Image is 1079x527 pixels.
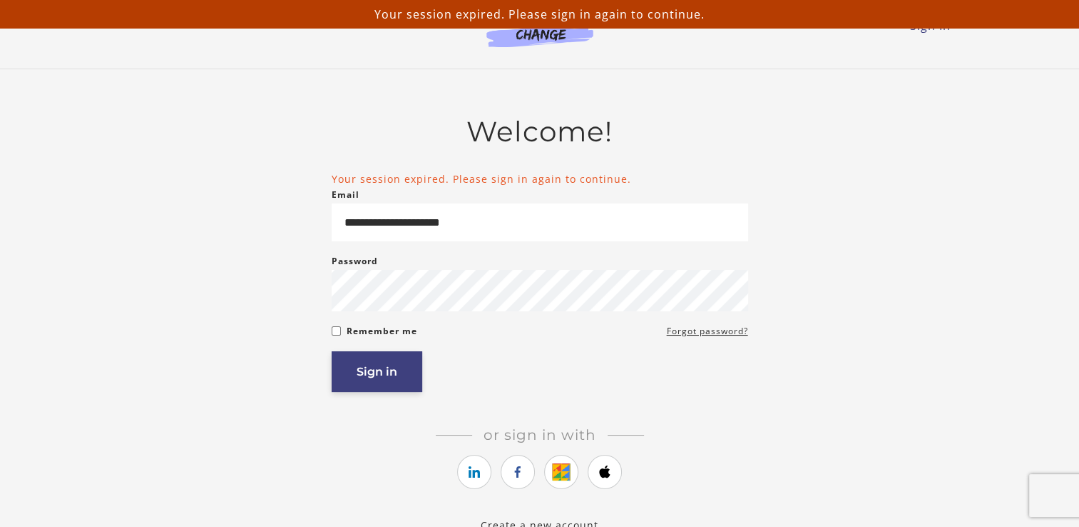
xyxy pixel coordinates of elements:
[347,323,417,340] label: Remember me
[332,115,748,149] h2: Welcome!
[332,351,422,392] button: Sign in
[457,455,491,489] a: https://courses.thinkific.com/users/auth/linkedin?ss%5Breferral%5D=&ss%5Buser_return_to%5D=%2Fcou...
[332,186,359,204] label: Email
[472,426,608,443] span: Or sign in with
[332,253,378,270] label: Password
[544,455,578,489] a: https://courses.thinkific.com/users/auth/google?ss%5Breferral%5D=&ss%5Buser_return_to%5D=%2Fcours...
[501,455,535,489] a: https://courses.thinkific.com/users/auth/facebook?ss%5Breferral%5D=&ss%5Buser_return_to%5D=%2Fcou...
[588,455,622,489] a: https://courses.thinkific.com/users/auth/apple?ss%5Breferral%5D=&ss%5Buser_return_to%5D=%2Fcourse...
[332,171,748,186] li: Your session expired. Please sign in again to continue.
[6,6,1073,23] p: Your session expired. Please sign in again to continue.
[667,323,748,340] a: Forgot password?
[471,14,608,47] img: Agents of Change Logo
